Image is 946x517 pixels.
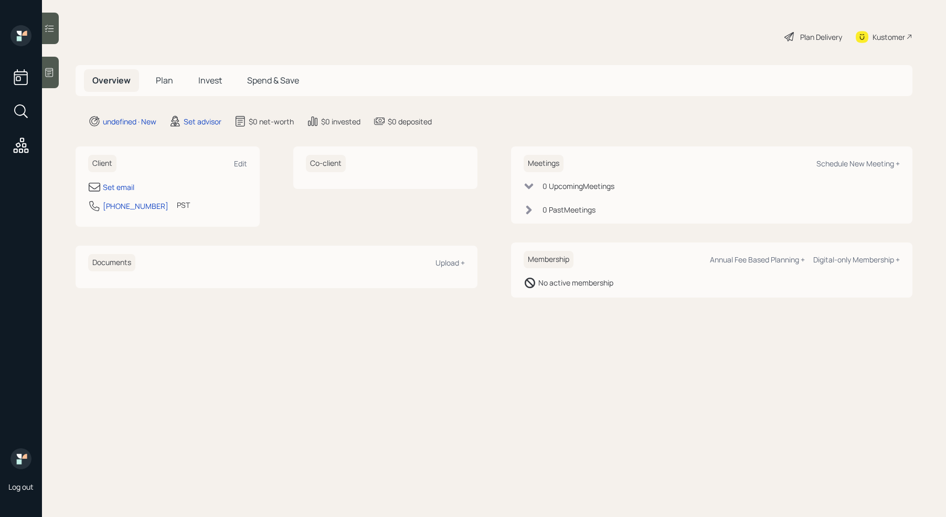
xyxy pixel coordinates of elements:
div: PST [177,199,190,210]
div: No active membership [538,277,613,288]
div: Kustomer [873,31,905,43]
div: Plan Delivery [800,31,842,43]
h6: Membership [524,251,573,268]
div: $0 invested [321,116,360,127]
span: Invest [198,75,222,86]
h6: Meetings [524,155,564,172]
img: retirable_logo.png [10,448,31,469]
div: 0 Past Meeting s [543,204,596,215]
div: undefined · New [103,116,156,127]
div: $0 net-worth [249,116,294,127]
span: Plan [156,75,173,86]
div: $0 deposited [388,116,432,127]
div: 0 Upcoming Meeting s [543,181,614,192]
div: [PHONE_NUMBER] [103,201,168,212]
div: Edit [234,159,247,168]
div: Log out [8,482,34,492]
div: Upload + [435,258,465,268]
div: Schedule New Meeting + [816,159,900,168]
div: Set advisor [184,116,221,127]
h6: Co-client [306,155,346,172]
div: Annual Fee Based Planning + [710,255,805,265]
span: Overview [92,75,131,86]
div: Set email [103,182,134,193]
span: Spend & Save [247,75,299,86]
div: Digital-only Membership + [813,255,900,265]
h6: Client [88,155,116,172]
h6: Documents [88,254,135,271]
